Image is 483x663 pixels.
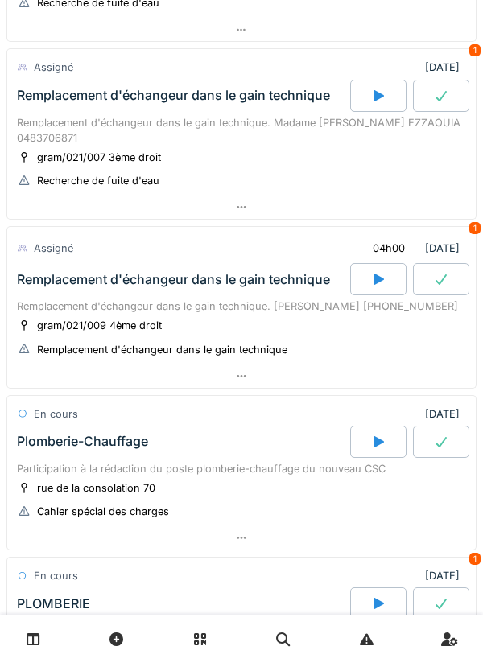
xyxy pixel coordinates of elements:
[469,553,481,565] div: 1
[37,504,169,519] div: Cahier spécial des charges
[17,88,330,103] div: Remplacement d'échangeur dans le gain technique
[469,44,481,56] div: 1
[34,568,78,583] div: En cours
[17,596,90,612] div: PLOMBERIE
[17,434,148,449] div: Plomberie-Chauffage
[37,150,161,165] div: gram/021/007 3ème droit
[425,568,466,583] div: [DATE]
[34,60,73,75] div: Assigné
[373,241,405,256] div: 04h00
[37,342,287,357] div: Remplacement d'échangeur dans le gain technique
[34,406,78,422] div: En cours
[37,318,162,333] div: gram/021/009 4ème droit
[17,272,330,287] div: Remplacement d'échangeur dans le gain technique
[469,222,481,234] div: 1
[37,480,155,496] div: rue de la consolation 70
[34,241,73,256] div: Assigné
[37,173,159,188] div: Recherche de fuite d'eau
[359,233,466,263] div: [DATE]
[17,461,466,476] div: Participation à la rédaction du poste plomberie-chauffage du nouveau CSC
[425,60,466,75] div: [DATE]
[17,299,466,314] div: Remplacement d'échangeur dans le gain technique. [PERSON_NAME] [PHONE_NUMBER]
[17,115,466,146] div: Remplacement d'échangeur dans le gain technique. Madame [PERSON_NAME] EZZAOUIA 0483706871
[425,406,466,422] div: [DATE]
